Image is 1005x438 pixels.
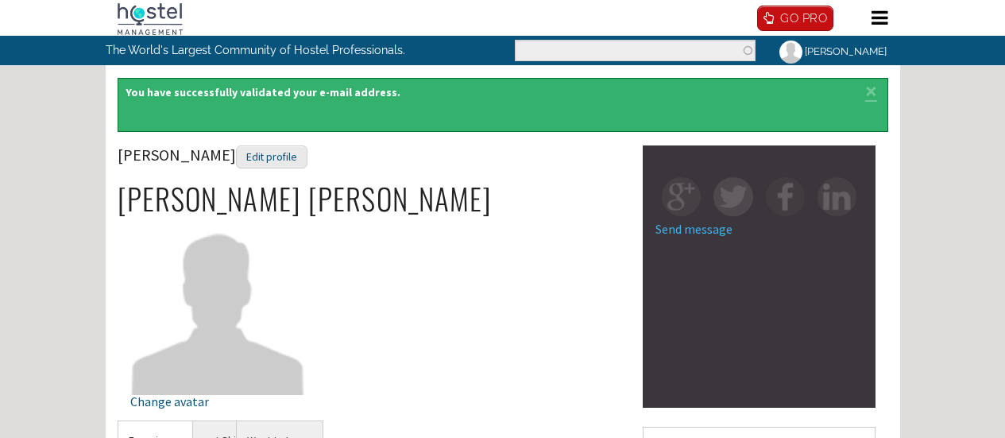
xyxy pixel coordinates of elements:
[236,145,307,165] a: Edit profile
[106,36,437,64] p: The World's Largest Community of Hostel Professionals.
[118,145,307,165] span: [PERSON_NAME]
[236,145,307,169] div: Edit profile
[130,395,306,408] div: Change avatar
[655,221,732,237] a: Send message
[130,219,306,395] img: pankajsharma's picture
[118,3,183,35] img: Hostel Management Home
[757,6,833,31] a: GO PRO
[662,177,701,216] img: gp-square.png
[767,36,896,67] a: [PERSON_NAME]
[818,177,856,216] img: in-square.png
[713,177,752,216] img: tw-square.png
[130,297,306,408] a: Change avatar
[118,182,632,215] h2: [PERSON_NAME] [PERSON_NAME]
[862,87,880,94] a: ×
[515,40,756,61] input: Enter the terms you wish to search for.
[766,177,805,216] img: fb-square.png
[777,38,805,66] img: pankajsharma's picture
[118,78,888,132] div: You have successfully validated your e-mail address.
